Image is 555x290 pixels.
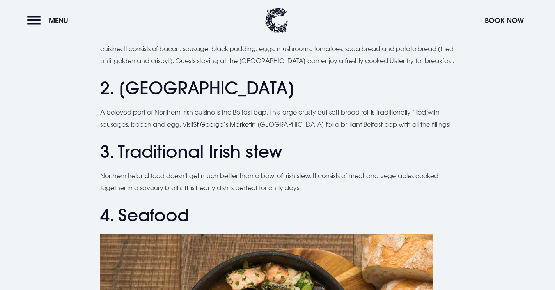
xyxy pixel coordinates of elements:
[193,120,251,128] a: St George’s Market
[481,12,528,29] button: Book Now
[100,170,455,194] p: Northern Ireland food doesn't get much better than a bowl of Irish stew. It consists of meat and ...
[27,12,72,29] button: Menu
[265,8,288,33] img: Clandeboye Lodge
[100,106,455,130] p: A beloved part of Northern Irish cuisine is the Belfast bap. This large crusty but soft bread rol...
[100,205,455,226] h2: 4. Seafood
[100,31,455,67] p: The Ulster fry is a traditional Northern Irish breakfast dish that has become an iconic part of [...
[100,78,455,99] h2: 2. [GEOGRAPHIC_DATA]
[100,141,455,162] h2: 3. Traditional Irish stew
[49,16,68,25] span: Menu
